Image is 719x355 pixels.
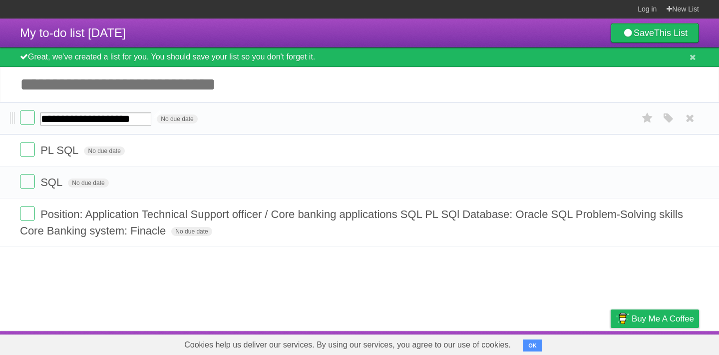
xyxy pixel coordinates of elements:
[611,23,699,43] a: SaveThis List
[157,114,197,123] span: No due date
[20,26,126,39] span: My to-do list [DATE]
[616,310,629,327] img: Buy me a coffee
[478,333,499,352] a: About
[20,206,35,221] label: Done
[511,333,551,352] a: Developers
[598,333,624,352] a: Privacy
[611,309,699,328] a: Buy me a coffee
[20,208,683,237] span: Position: Application Technical Support officer / Core banking applications SQL PL SQl Database: ...
[523,339,542,351] button: OK
[20,110,35,125] label: Done
[20,174,35,189] label: Done
[40,176,65,188] span: SQL
[632,310,694,327] span: Buy me a coffee
[174,335,521,355] span: Cookies help us deliver our services. By using our services, you agree to our use of cookies.
[20,142,35,157] label: Done
[171,227,212,236] span: No due date
[68,178,108,187] span: No due date
[654,28,688,38] b: This List
[40,144,81,156] span: PL SQL
[638,110,657,126] label: Star task
[636,333,699,352] a: Suggest a feature
[84,146,124,155] span: No due date
[564,333,586,352] a: Terms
